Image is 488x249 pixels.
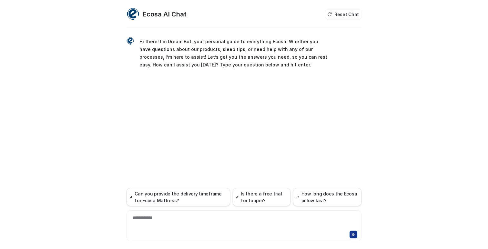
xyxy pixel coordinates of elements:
button: Reset Chat [325,10,361,19]
button: Can you provide the delivery timeframe for Ecosa Mattress? [127,188,230,206]
button: How long does the Ecosa pillow last? [293,188,361,206]
p: Hi there! I’m Dream Bot, your personal guide to everything Ecosa. Whether you have questions abou... [139,38,328,69]
button: Is there a free trial for topper? [233,188,290,206]
img: Widget [127,8,139,21]
h2: Ecosa AI Chat [143,10,187,19]
img: Widget [127,37,134,45]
